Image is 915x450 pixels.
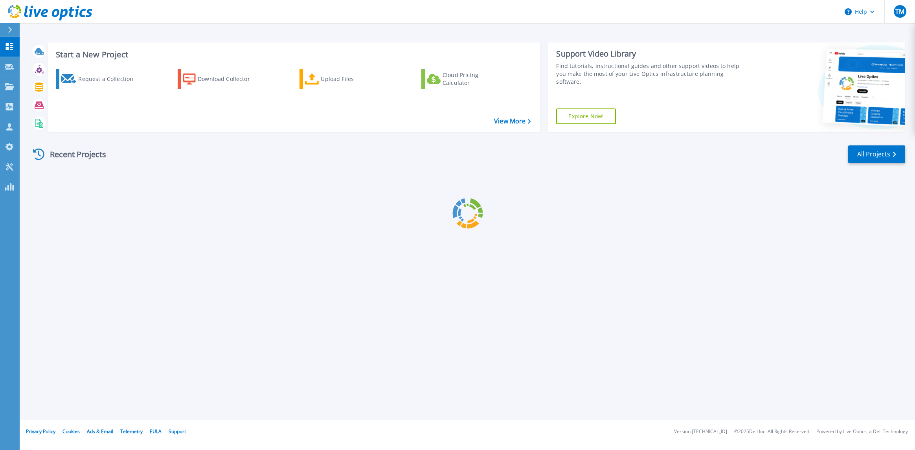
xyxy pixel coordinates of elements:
div: Find tutorials, instructional guides and other support videos to help you make the most of your L... [556,62,740,86]
a: EULA [150,428,162,435]
a: Cloud Pricing Calculator [421,69,509,89]
div: Request a Collection [78,71,141,87]
div: Upload Files [321,71,384,87]
h3: Start a New Project [56,50,531,59]
li: © 2025 Dell Inc. All Rights Reserved [734,429,809,434]
a: Request a Collection [56,69,143,89]
div: Recent Projects [30,145,117,164]
div: Cloud Pricing Calculator [443,71,505,87]
a: View More [494,118,531,125]
a: Privacy Policy [26,428,55,435]
a: Ads & Email [87,428,113,435]
a: Support [169,428,186,435]
a: Telemetry [120,428,143,435]
div: Download Collector [198,71,261,87]
div: Support Video Library [556,49,740,59]
a: Download Collector [178,69,265,89]
li: Powered by Live Optics, a Dell Technology [816,429,908,434]
a: Cookies [62,428,80,435]
a: Upload Files [299,69,387,89]
a: All Projects [848,145,905,163]
a: Explore Now! [556,108,616,124]
span: TM [895,8,904,15]
li: Version: [TECHNICAL_ID] [674,429,727,434]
